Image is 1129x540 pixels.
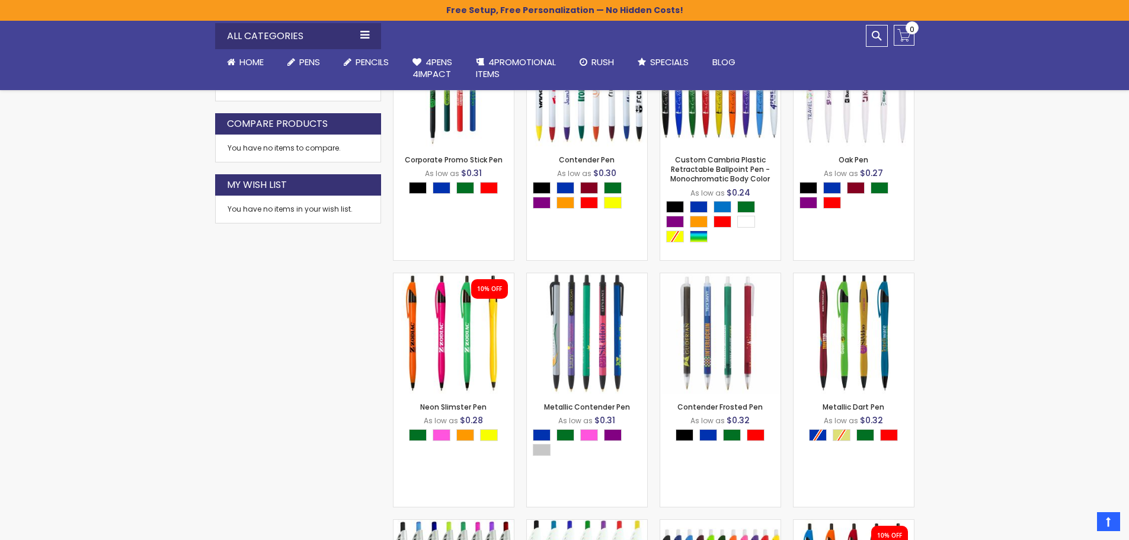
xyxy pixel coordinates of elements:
a: 4PROMOTIONALITEMS [464,49,568,88]
a: Preston B Click Pen [527,519,647,529]
div: Red [747,429,765,441]
div: Select A Color [409,182,504,197]
div: Red [480,182,498,194]
div: Assorted [690,231,708,242]
div: Red [580,197,598,209]
img: Contender Frosted Pen [660,273,781,394]
div: Green [456,182,474,194]
span: Rush [591,56,614,68]
span: $0.31 [594,414,615,426]
a: Preston Translucent Pen [394,519,514,529]
div: Orange [556,197,574,209]
a: Rush [568,49,626,75]
div: Red [714,216,731,228]
a: Metallic Dart Pen [823,402,884,412]
div: 10% OFF [877,532,902,540]
a: Pens [276,49,332,75]
div: Green [737,201,755,213]
a: Oak Pen [839,155,868,165]
div: Select A Color [799,182,914,212]
div: Black [409,182,427,194]
span: Pencils [356,56,389,68]
div: Select A Color [809,429,904,444]
div: Select A Color [533,182,647,212]
span: Pens [299,56,320,68]
span: As low as [557,168,591,178]
a: Contender Frosted Pen [660,273,781,283]
div: Green [409,429,427,441]
span: 0 [910,24,914,35]
div: Blue Light [714,201,731,213]
a: Top [1097,512,1120,531]
span: $0.31 [461,167,482,179]
div: Select A Color [409,429,504,444]
div: Blue [533,429,551,441]
div: Orange [456,429,474,441]
div: Red [880,429,898,441]
a: Custom Cambria Plastic Retractable Ballpoint Pen - Monochromatic Body Color [670,155,770,184]
span: 4PROMOTIONAL ITEMS [476,56,556,80]
span: Specials [650,56,689,68]
div: Black [533,182,551,194]
img: Neon Slimster Pen [394,273,514,394]
div: Silver [533,444,551,456]
div: Blue [699,429,717,441]
span: As low as [824,416,858,426]
div: 10% OFF [477,285,502,293]
div: Blue [690,201,708,213]
span: 4Pens 4impact [412,56,452,80]
div: Select A Color [676,429,770,444]
div: Black [799,182,817,194]
div: Black [666,201,684,213]
span: $0.32 [860,414,883,426]
span: As low as [558,416,593,426]
a: 0 [894,25,914,46]
div: Orange [690,216,708,228]
div: Blue [556,182,574,194]
span: As low as [424,416,458,426]
span: Home [239,56,264,68]
div: Purple [666,216,684,228]
a: Contender Frosted Pen [677,402,763,412]
img: Metallic Dart Pen [794,273,914,394]
div: Yellow [604,197,622,209]
div: Burgundy [847,182,865,194]
div: Red [823,197,841,209]
a: Neon Slimster Pen [394,273,514,283]
strong: My Wish List [227,178,287,191]
div: Green [604,182,622,194]
div: Blue [823,182,841,194]
span: $0.32 [727,414,750,426]
span: $0.24 [727,187,750,199]
a: Blog [701,49,747,75]
div: Blue [433,182,450,194]
span: As low as [824,168,858,178]
span: As low as [690,416,725,426]
div: Black [676,429,693,441]
div: Select A Color [666,201,781,245]
div: Pink [580,429,598,441]
div: Green [856,429,874,441]
a: Home [215,49,276,75]
span: Blog [712,56,735,68]
div: Yellow [480,429,498,441]
div: Select A Color [533,429,647,459]
img: Metallic Contender Pen [527,273,647,394]
span: $0.27 [860,167,883,179]
div: Pink [433,429,450,441]
a: Metallic Contender Pen [527,273,647,283]
span: $0.28 [460,414,483,426]
div: Green [556,429,574,441]
div: White [737,216,755,228]
div: You have no items in your wish list. [228,205,369,214]
div: Green [723,429,741,441]
div: Purple [533,197,551,209]
a: Contender Pen [559,155,615,165]
a: Pencils [332,49,401,75]
div: All Categories [215,23,381,49]
a: Specials [626,49,701,75]
a: 4Pens4impact [401,49,464,88]
div: You have no items to compare. [215,135,381,162]
div: Burgundy [580,182,598,194]
span: $0.30 [593,167,616,179]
